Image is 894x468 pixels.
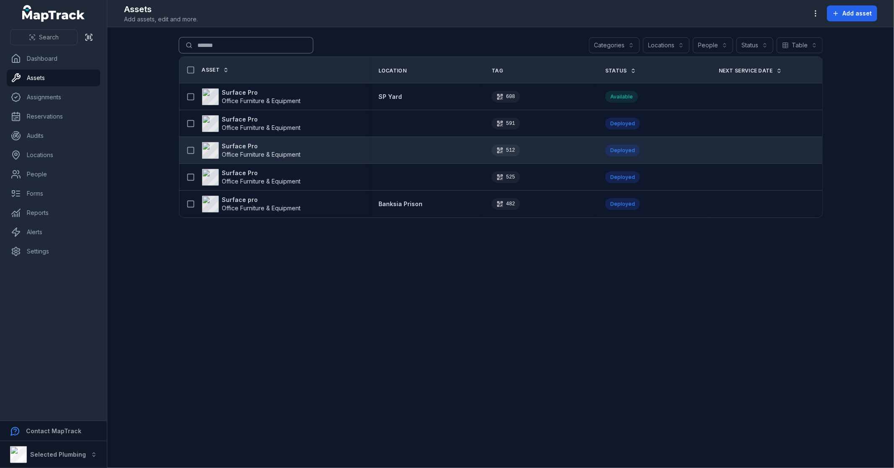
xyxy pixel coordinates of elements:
strong: Contact MapTrack [26,427,81,434]
button: People [693,37,733,53]
strong: Surface Pro [222,88,301,97]
div: Deployed [605,198,640,210]
span: Office Furniture & Equipment [222,204,301,212]
strong: Surface pro [222,196,301,204]
a: Settings [7,243,100,260]
a: Assets [7,70,100,86]
span: Office Furniture & Equipment [222,97,301,104]
div: 482 [492,198,520,210]
span: Asset [202,67,220,73]
span: Add assets, edit and more. [124,15,198,23]
h2: Assets [124,3,198,15]
span: Add asset [842,9,872,18]
button: Search [10,29,78,45]
span: Next Service Date [719,67,773,74]
strong: Surface Pro [222,115,301,124]
a: Audits [7,127,100,144]
span: SP Yard [378,93,402,100]
span: Banksia Prison [378,200,422,207]
div: 525 [492,171,520,183]
div: 608 [492,91,520,103]
a: Dashboard [7,50,100,67]
a: Banksia Prison [378,200,422,208]
a: Surface ProOffice Furniture & Equipment [202,88,301,105]
strong: Surface Pro [222,142,301,150]
a: SP Yard [378,93,402,101]
a: Asset [202,67,229,73]
a: People [7,166,100,183]
span: Office Furniture & Equipment [222,151,301,158]
span: Search [39,33,59,41]
a: Reports [7,204,100,221]
a: Assignments [7,89,100,106]
span: Office Furniture & Equipment [222,178,301,185]
a: Surface proOffice Furniture & Equipment [202,196,301,212]
strong: Surface Pro [222,169,301,177]
a: Status [605,67,636,74]
button: Status [736,37,773,53]
div: 591 [492,118,520,129]
span: Status [605,67,627,74]
a: Surface ProOffice Furniture & Equipment [202,115,301,132]
a: MapTrack [22,5,85,22]
a: Surface ProOffice Furniture & Equipment [202,169,301,186]
a: Reservations [7,108,100,125]
a: Alerts [7,224,100,240]
div: Deployed [605,118,640,129]
div: Deployed [605,145,640,156]
a: Forms [7,185,100,202]
a: Locations [7,147,100,163]
span: Location [378,67,407,74]
span: Tag [492,67,503,74]
div: Available [605,91,638,103]
strong: Selected Plumbing [30,451,86,458]
a: Surface ProOffice Furniture & Equipment [202,142,301,159]
span: Office Furniture & Equipment [222,124,301,131]
div: Deployed [605,171,640,183]
button: Add asset [827,5,877,21]
a: Next Service Date [719,67,782,74]
button: Table [777,37,823,53]
div: 512 [492,145,520,156]
button: Locations [643,37,689,53]
button: Categories [589,37,640,53]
